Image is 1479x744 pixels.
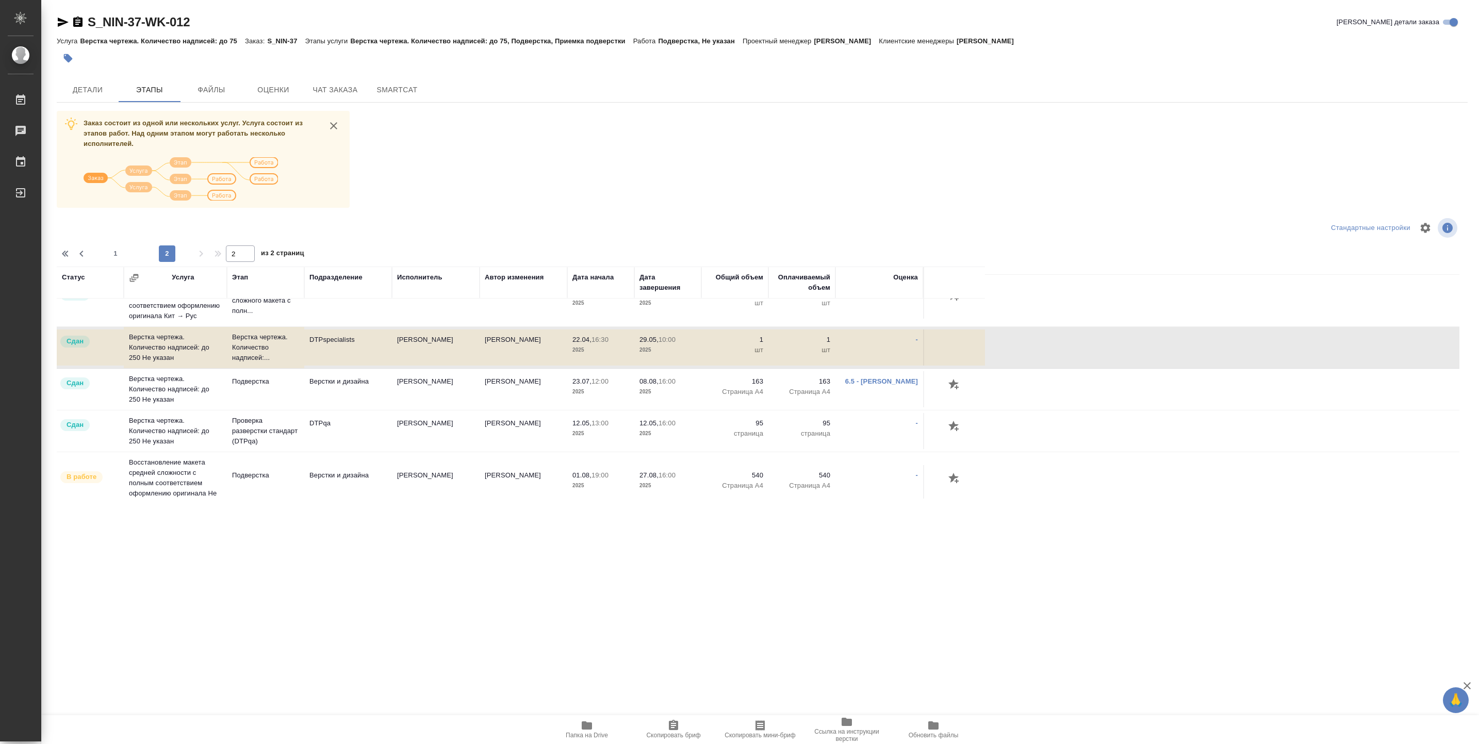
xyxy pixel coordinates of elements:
p: шт [774,345,830,355]
button: Сгруппировать [129,273,139,283]
p: 2025 [572,481,629,491]
p: 2025 [639,345,696,355]
a: 6.5 - [PERSON_NAME] [845,377,918,385]
p: 2025 [639,481,696,491]
div: Автор изменения [485,272,544,283]
span: из 2 страниц [261,247,304,262]
p: страница [706,428,763,439]
a: S_NIN-37-WK-012 [88,15,190,29]
p: 16:30 [591,336,609,343]
td: DTPspecialists [304,329,392,366]
button: Скопировать ссылку [72,16,84,28]
span: 🙏 [1447,689,1465,711]
td: Восстановление макета средней сложности с полным соответствием оформлению оригинала Не указан [124,452,227,514]
span: Посмотреть информацию [1438,218,1459,238]
td: [PERSON_NAME] [392,329,480,366]
p: Услуга [57,37,80,45]
p: Этапы услуги [305,37,351,45]
p: 16:00 [659,419,676,427]
button: Добавить оценку [946,376,963,394]
span: Оценки [249,84,298,96]
p: 540 [774,470,830,481]
p: Верстка чертежа. Количество надписей: до 75, Подверстка, Приемка подверстки [350,37,633,45]
div: Оценка [893,272,918,283]
td: [PERSON_NAME] [480,329,567,366]
p: Подверстка [232,470,299,481]
p: 08.08, [639,377,659,385]
p: [PERSON_NAME] [814,37,879,45]
p: 1 [774,335,830,345]
div: Этап [232,272,248,283]
span: Детали [63,84,112,96]
button: Добавить оценку [946,418,963,436]
p: В работе [67,472,96,482]
button: Скопировать ссылку для ЯМессенджера [57,16,69,28]
div: Общий объем [716,272,763,283]
p: S_NIN-37 [267,37,305,45]
div: Услуга [172,272,194,283]
p: Сдан [67,378,84,388]
td: [PERSON_NAME] [480,283,567,319]
p: Заказ: [245,37,267,45]
p: 2025 [639,298,696,308]
p: 27.08, [639,471,659,479]
span: Этапы [125,84,174,96]
p: 2025 [572,345,629,355]
td: [PERSON_NAME] [480,371,567,407]
div: split button [1328,220,1413,236]
span: SmartCat [372,84,422,96]
td: [PERSON_NAME] [392,371,480,407]
td: Верстки и дизайна [304,283,392,319]
td: [PERSON_NAME] [392,283,480,319]
p: шт [706,345,763,355]
p: Подверстка [232,376,299,387]
p: 540 [706,470,763,481]
p: шт [706,298,763,308]
span: Чат заказа [310,84,360,96]
p: 163 [706,376,763,387]
p: 29.05, [639,336,659,343]
td: Верстка чертежа. Количество надписей: до 250 Не указан [124,369,227,410]
td: Верстка чертежа. Количество надписей: до 250 Не указан [124,327,227,368]
p: 2025 [572,428,629,439]
td: [PERSON_NAME] [480,413,567,449]
td: [PERSON_NAME] [392,413,480,449]
a: - [916,471,918,479]
p: Клиентские менеджеры [879,37,957,45]
button: 🙏 [1443,687,1469,713]
p: Страница А4 [774,481,830,491]
span: Заказ состоит из одной или нескольких услуг. Услуга состоит из этапов работ. Над одним этапом мог... [84,119,303,147]
p: 16:00 [659,377,676,385]
p: 163 [774,376,830,387]
p: 13:00 [591,419,609,427]
p: 19:00 [591,471,609,479]
p: 2025 [639,387,696,397]
span: Файлы [187,84,236,96]
p: Сдан [67,420,84,430]
p: 2025 [572,387,629,397]
button: Добавить оценку [946,470,963,488]
p: страница [774,428,830,439]
p: 12:00 [591,377,609,385]
p: Работа [633,37,659,45]
p: 1 [706,335,763,345]
p: 2025 [639,428,696,439]
p: 12.05, [572,419,591,427]
p: Проектный менеджер [743,37,814,45]
p: Проверка разверстки стандарт (DTPqa) [232,416,299,447]
p: 01.08, [572,471,591,479]
p: Страница А4 [774,387,830,397]
p: Верстка чертежа. Количество надписей:... [232,332,299,363]
div: Дата начала [572,272,614,283]
p: 22.04, [572,336,591,343]
td: Восстановление сложного макета с частичным соответствием оформлению оригинала Кит → Рус [124,275,227,326]
p: Верстка чертежа. Количество надписей: до 75 [80,37,245,45]
td: Верстка чертежа. Количество надписей: до 250 Не указан [124,410,227,452]
td: [PERSON_NAME] [480,465,567,501]
p: Страница А4 [706,387,763,397]
button: close [326,118,341,134]
button: Добавить тэг [57,47,79,70]
span: Настроить таблицу [1413,216,1438,240]
div: Статус [62,272,85,283]
p: Сдан [67,336,84,346]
